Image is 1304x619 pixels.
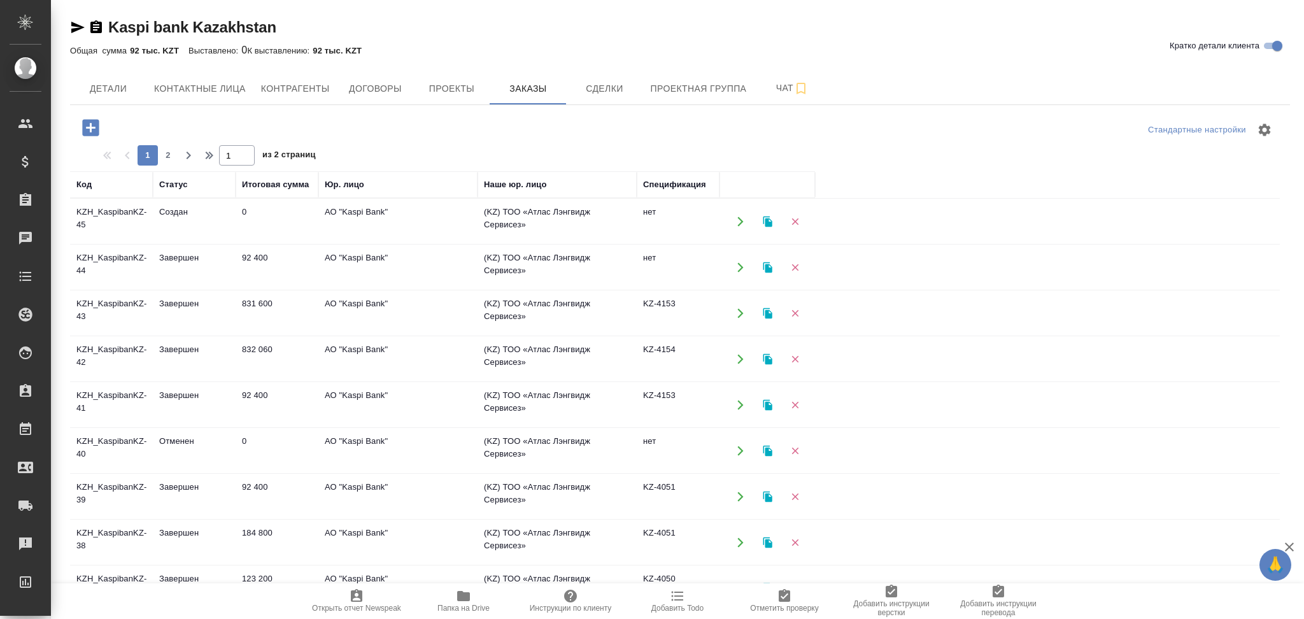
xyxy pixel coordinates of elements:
[478,199,637,244] td: (KZ) ТОО «Атлас Лэнгвидж Сервисез»
[1265,551,1286,578] span: 🙏
[782,208,808,234] button: Удалить
[574,81,635,97] span: Сделки
[650,81,746,97] span: Проектная группа
[153,429,236,473] td: Отменен
[782,392,808,418] button: Удалить
[637,245,719,290] td: нет
[236,337,318,381] td: 832 060
[236,474,318,519] td: 92 400
[953,599,1044,617] span: Добавить инструкции перевода
[727,300,753,326] button: Открыть
[782,346,808,372] button: Удалить
[637,199,719,244] td: нет
[727,254,753,280] button: Открыть
[158,145,178,166] button: 2
[313,46,371,55] p: 92 тыс. KZT
[1170,39,1259,52] span: Кратко детали клиента
[727,483,753,509] button: Открыть
[70,474,153,519] td: KZH_KaspibanKZ-39
[782,438,808,464] button: Удалить
[70,383,153,427] td: KZH_KaspibanKZ-41
[108,18,276,36] a: Kaspi bank Kazakhstan
[236,520,318,565] td: 184 800
[89,20,104,35] button: Скопировать ссылку
[78,81,139,97] span: Детали
[637,474,719,519] td: KZ-4051
[318,383,478,427] td: АО "Kaspi Bank"
[153,245,236,290] td: Завершен
[478,291,637,336] td: (KZ) ТОО «Атлас Лэнгвидж Сервисез»
[262,147,316,166] span: из 2 страниц
[637,520,719,565] td: KZ-4051
[846,599,937,617] span: Добавить инструкции верстки
[727,438,753,464] button: Открыть
[782,483,808,509] button: Удалить
[478,520,637,565] td: (KZ) ТОО «Атлас Лэнгвидж Сервисез»
[318,566,478,611] td: АО "Kaspi Bank"
[153,566,236,611] td: Завершен
[755,346,781,372] button: Клонировать
[1145,120,1249,140] div: split button
[945,583,1052,619] button: Добавить инструкции перевода
[731,583,838,619] button: Отметить проверку
[643,178,706,191] div: Спецификация
[154,81,246,97] span: Контактные лица
[838,583,945,619] button: Добавить инструкции верстки
[637,383,719,427] td: KZ-4153
[325,178,364,191] div: Юр. лицо
[478,429,637,473] td: (KZ) ТОО «Атлас Лэнгвидж Сервисез»
[70,199,153,244] td: KZH_KaspibanKZ-45
[793,81,809,96] svg: Подписаться
[755,529,781,555] button: Клонировать
[153,520,236,565] td: Завершен
[727,208,753,234] button: Открыть
[153,337,236,381] td: Завершен
[188,46,241,55] p: Выставлено:
[478,566,637,611] td: (KZ) ТОО «Атлас Лэнгвидж Сервисез»
[637,291,719,336] td: KZ-4153
[437,604,490,613] span: Папка на Drive
[70,43,1290,58] div: 0
[236,383,318,427] td: 92 400
[484,178,547,191] div: Наше юр. лицо
[782,300,808,326] button: Удалить
[517,583,624,619] button: Инструкции по клиенту
[236,245,318,290] td: 92 400
[70,566,153,611] td: KZH_KaspibanKZ-37
[478,474,637,519] td: (KZ) ТОО «Атлас Лэнгвидж Сервисез»
[478,245,637,290] td: (KZ) ТОО «Атлас Лэнгвидж Сервисез»
[497,81,558,97] span: Заказы
[1249,115,1280,145] span: Настроить таблицу
[421,81,482,97] span: Проекты
[153,199,236,244] td: Создан
[247,46,313,55] p: К выставлению:
[478,383,637,427] td: (KZ) ТОО «Атлас Лэнгвидж Сервисез»
[261,81,330,97] span: Контрагенты
[70,291,153,336] td: KZH_KaspibanKZ-43
[318,199,478,244] td: АО "Kaspi Bank"
[76,178,92,191] div: Код
[70,520,153,565] td: KZH_KaspibanKZ-38
[153,291,236,336] td: Завершен
[236,199,318,244] td: 0
[782,529,808,555] button: Удалить
[318,291,478,336] td: АО "Kaspi Bank"
[410,583,517,619] button: Папка на Drive
[755,483,781,509] button: Клонировать
[70,429,153,473] td: KZH_KaspibanKZ-40
[130,46,188,55] p: 92 тыс. KZT
[755,300,781,326] button: Клонировать
[637,566,719,611] td: KZ-4050
[727,575,753,601] button: Открыть
[755,575,781,601] button: Клонировать
[318,337,478,381] td: АО "Kaspi Bank"
[637,337,719,381] td: KZ-4154
[782,254,808,280] button: Удалить
[727,346,753,372] button: Открыть
[727,529,753,555] button: Открыть
[153,383,236,427] td: Завершен
[755,438,781,464] button: Клонировать
[478,337,637,381] td: (KZ) ТОО «Атлас Лэнгвидж Сервисез»
[318,429,478,473] td: АО "Kaspi Bank"
[242,178,309,191] div: Итоговая сумма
